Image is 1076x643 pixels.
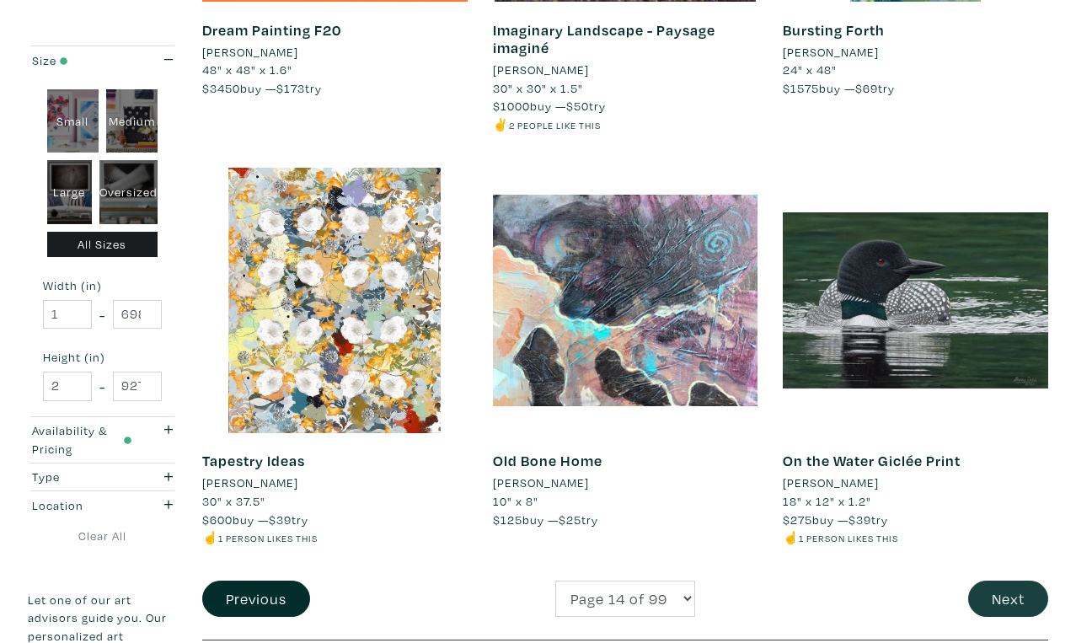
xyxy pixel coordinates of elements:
[202,80,240,96] span: $3450
[28,417,177,463] button: Availability & Pricing
[202,474,468,492] a: [PERSON_NAME]
[783,474,1048,492] a: [PERSON_NAME]
[202,43,298,62] li: [PERSON_NAME]
[269,512,292,528] span: $39
[202,62,292,78] span: 48" x 48" x 1.6"
[202,451,305,470] a: Tapestry Ideas
[99,160,158,224] div: Oversized
[202,512,308,528] span: buy — try
[509,119,601,131] small: 2 people like this
[783,80,819,96] span: $1575
[493,493,538,509] span: 10" x 8"
[32,421,131,458] div: Availability & Pricing
[783,512,888,528] span: buy — try
[276,80,305,96] span: $173
[493,98,606,114] span: buy — try
[202,512,233,528] span: $600
[43,280,162,292] small: Width (in)
[783,474,879,492] li: [PERSON_NAME]
[202,528,468,547] li: ☝️
[783,512,812,528] span: $275
[28,491,177,519] button: Location
[493,61,758,79] a: [PERSON_NAME]
[202,581,310,617] button: Previous
[799,532,898,544] small: 1 person likes this
[783,20,885,40] a: Bursting Forth
[493,451,602,470] a: Old Bone Home
[32,496,131,515] div: Location
[493,474,758,492] a: [PERSON_NAME]
[493,115,758,134] li: ✌️
[493,512,522,528] span: $125
[202,474,298,492] li: [PERSON_NAME]
[559,512,581,528] span: $25
[566,98,589,114] span: $50
[28,463,177,491] button: Type
[28,527,177,545] a: Clear All
[202,20,341,40] a: Dream Painting F20
[106,89,158,153] div: Medium
[47,160,93,224] div: Large
[202,493,265,509] span: 30" x 37.5"
[783,62,837,78] span: 24" x 48"
[43,351,162,363] small: Height (in)
[783,493,871,509] span: 18" x 12" x 1.2"
[493,61,589,79] li: [PERSON_NAME]
[783,43,879,62] li: [PERSON_NAME]
[202,43,468,62] a: [PERSON_NAME]
[783,528,1048,547] li: ☝️
[218,532,318,544] small: 1 person likes this
[32,51,131,70] div: Size
[28,46,177,74] button: Size
[855,80,878,96] span: $69
[32,468,131,486] div: Type
[783,451,961,470] a: On the Water Giclée Print
[968,581,1048,617] button: Next
[202,80,322,96] span: buy — try
[47,89,99,153] div: Small
[783,80,895,96] span: buy — try
[493,512,598,528] span: buy — try
[47,232,158,258] div: All Sizes
[493,474,589,492] li: [PERSON_NAME]
[493,80,583,96] span: 30" x 30" x 1.5"
[783,43,1048,62] a: [PERSON_NAME]
[99,303,105,326] span: -
[493,98,530,114] span: $1000
[493,20,715,58] a: Imaginary Landscape - Paysage imaginé
[848,512,871,528] span: $39
[99,375,105,398] span: -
